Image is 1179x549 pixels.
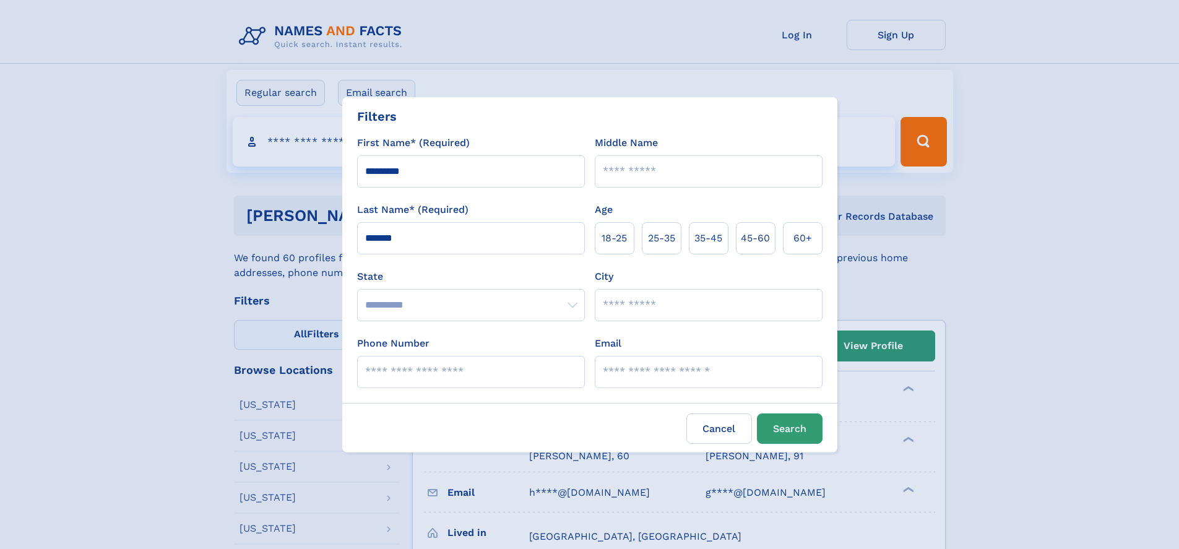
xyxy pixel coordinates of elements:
[357,107,397,126] div: Filters
[595,136,658,150] label: Middle Name
[357,336,430,351] label: Phone Number
[686,413,752,444] label: Cancel
[595,202,613,217] label: Age
[595,336,621,351] label: Email
[741,231,770,246] span: 45‑60
[357,269,585,284] label: State
[648,231,675,246] span: 25‑35
[793,231,812,246] span: 60+
[357,136,470,150] label: First Name* (Required)
[694,231,722,246] span: 35‑45
[757,413,823,444] button: Search
[357,202,469,217] label: Last Name* (Required)
[595,269,613,284] label: City
[602,231,627,246] span: 18‑25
